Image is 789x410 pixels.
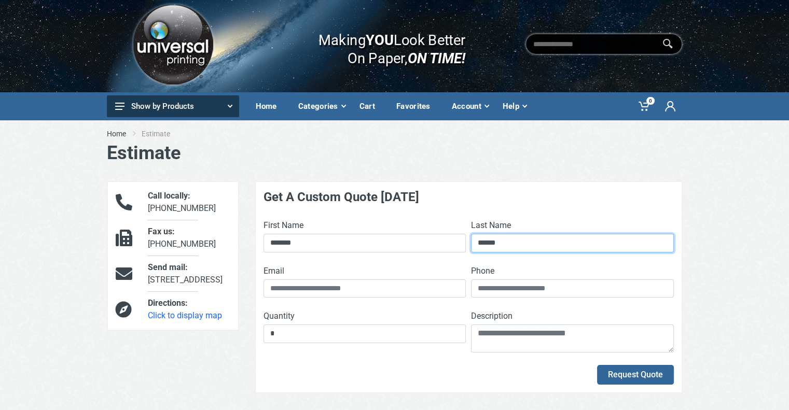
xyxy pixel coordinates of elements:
label: Last Name [471,219,511,232]
img: Logo.png [129,1,216,88]
a: Home [248,92,291,120]
label: Description [471,310,513,322]
label: Quantity [264,310,295,322]
label: Phone [471,265,494,277]
span: Call locally: [148,191,190,201]
h1: Estimate [107,142,683,164]
h4: Get A Custom Quote [DATE] [264,190,674,205]
span: Directions: [148,298,188,308]
div: Cart [352,95,389,117]
i: ON TIME! [407,49,465,67]
div: [PHONE_NUMBER] [140,225,238,250]
div: [PHONE_NUMBER] [140,190,238,215]
a: Home [107,129,126,139]
b: YOU [366,31,394,49]
a: Favorites [389,92,445,120]
div: Making Look Better On Paper, [298,21,466,67]
div: Home [248,95,291,117]
button: Show by Products [107,95,239,117]
li: Estimate [142,129,186,139]
div: Categories [291,95,352,117]
a: Cart [352,92,389,120]
a: 0 [631,92,658,120]
label: Email [264,265,284,277]
div: Favorites [389,95,445,117]
div: Help [495,95,533,117]
div: [STREET_ADDRESS] [140,261,238,286]
div: Account [445,95,495,117]
label: First Name [264,219,303,232]
nav: breadcrumb [107,129,683,139]
a: Click to display map [148,310,222,320]
span: Send mail: [148,262,188,272]
span: 0 [646,97,655,105]
span: Fax us: [148,227,175,236]
button: Request Quote [597,365,674,385]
